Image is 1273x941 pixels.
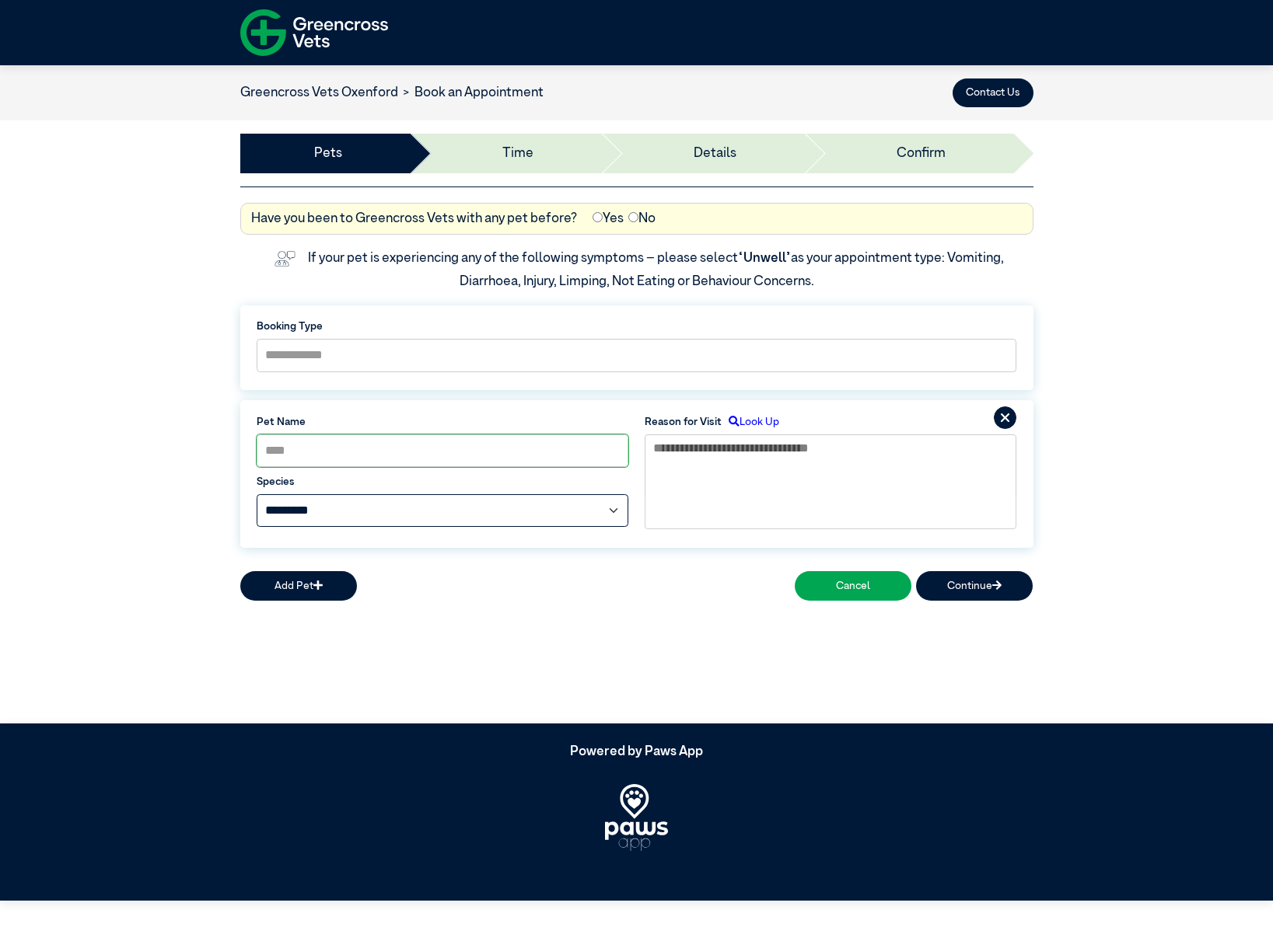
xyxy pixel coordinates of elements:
label: Pet Name [257,414,629,430]
img: PawsApp [605,784,669,850]
input: Yes [593,212,603,222]
label: Species [257,474,629,490]
img: f-logo [240,4,388,61]
button: Contact Us [953,78,1033,107]
label: Look Up [722,414,779,430]
h5: Powered by Paws App [240,744,1033,760]
a: Pets [314,144,342,164]
span: “Unwell” [738,252,791,265]
input: No [628,212,638,222]
label: No [628,209,656,229]
img: vet [269,246,301,272]
button: Continue [916,571,1033,600]
button: Add Pet [240,571,357,600]
a: Greencross Vets Oxenford [240,86,398,99]
label: Yes [593,209,624,229]
li: Book an Appointment [398,83,544,103]
label: Have you been to Greencross Vets with any pet before? [251,209,577,229]
label: Reason for Visit [645,414,722,430]
button: Cancel [795,571,911,600]
nav: breadcrumb [240,83,544,103]
label: If your pet is experiencing any of the following symptoms – please select as your appointment typ... [308,252,1006,288]
label: Booking Type [257,319,1017,334]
